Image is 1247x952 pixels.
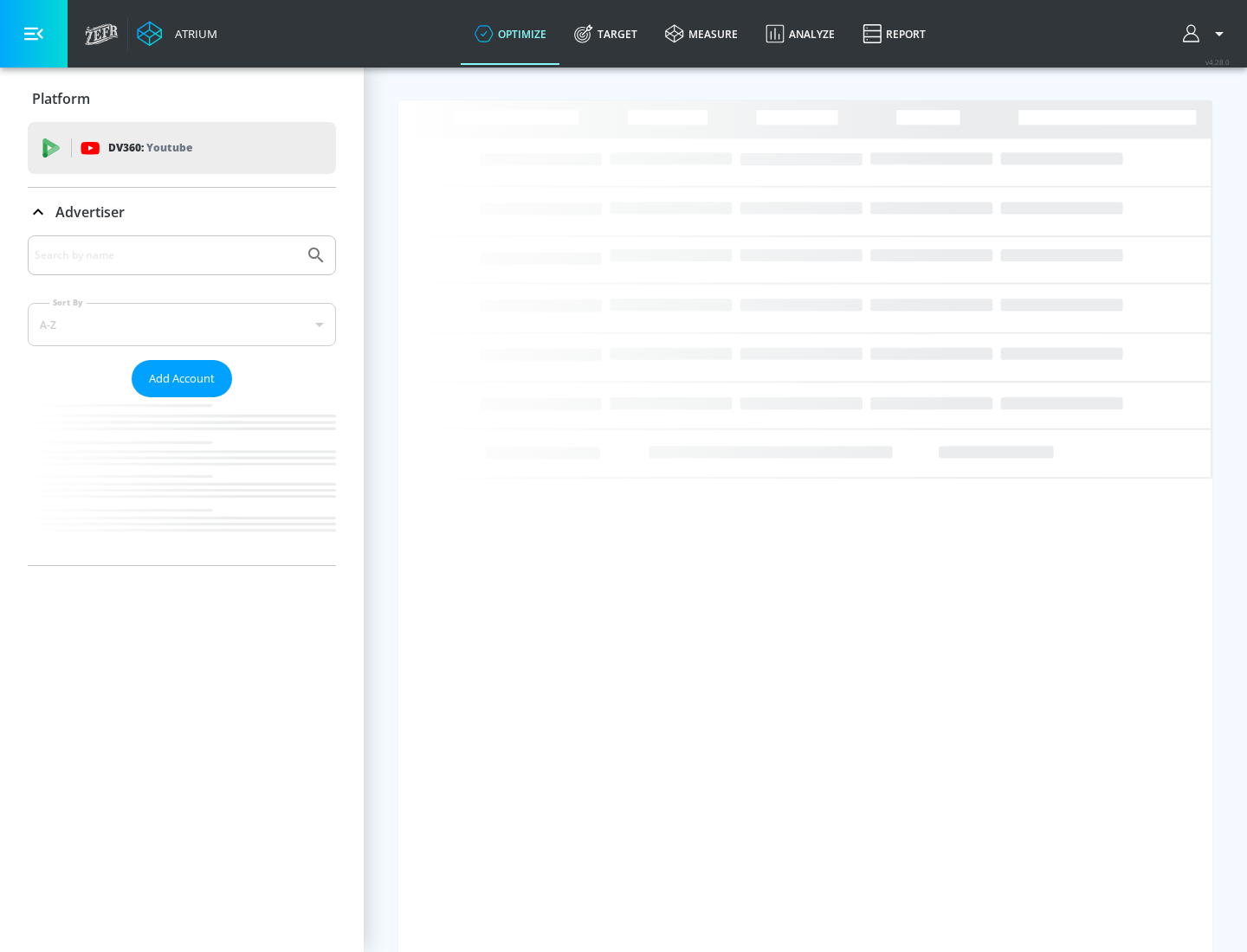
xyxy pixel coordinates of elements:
[32,89,90,108] p: Platform
[149,369,215,389] span: Add Account
[651,3,752,65] a: measure
[28,122,336,174] div: DV360: Youtube
[28,188,336,236] div: Advertiser
[55,203,125,222] p: Advertiser
[28,397,336,565] nav: list of Advertiser
[1205,57,1230,67] span: v 4.28.0
[461,3,560,65] a: optimize
[35,244,297,267] input: Search by name
[849,3,940,65] a: Report
[560,3,651,65] a: Target
[137,21,217,47] a: Atrium
[146,138,192,157] p: Youtube
[49,297,87,308] label: Sort By
[108,138,192,158] p: DV360:
[28,235,336,565] div: Advertiser
[28,303,336,346] div: A-Z
[752,3,849,65] a: Analyze
[132,360,232,397] button: Add Account
[168,26,217,42] div: Atrium
[28,74,336,123] div: Platform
